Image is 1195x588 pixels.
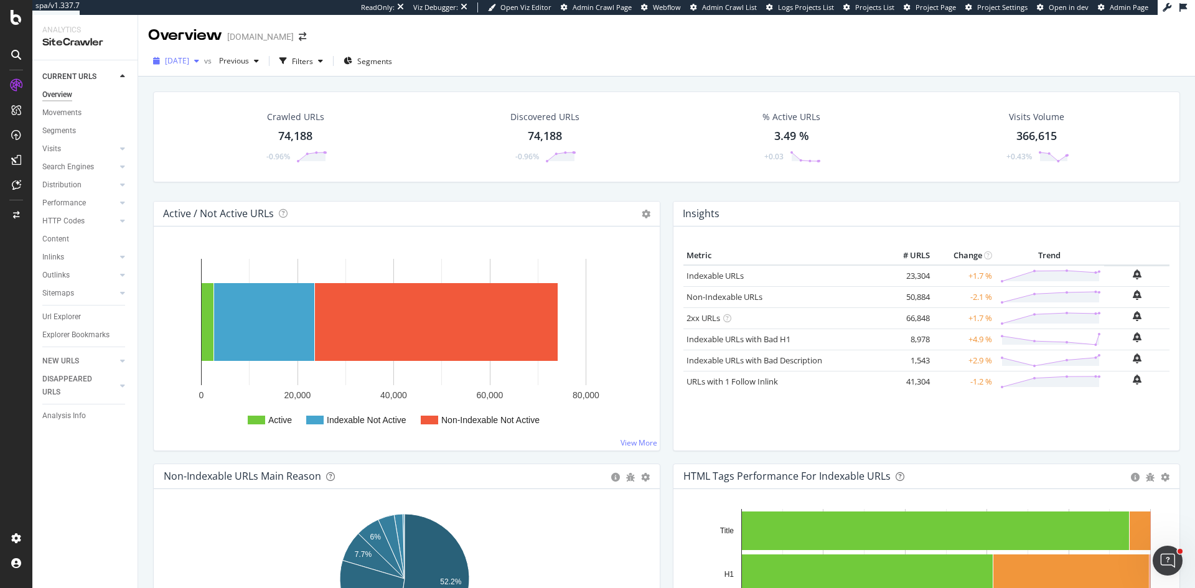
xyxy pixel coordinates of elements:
[42,25,128,35] div: Analytics
[687,334,790,345] a: Indexable URLs with Bad H1
[687,312,720,324] a: 2xx URLs
[1049,2,1089,12] span: Open in dev
[284,390,311,400] text: 20,000
[641,2,681,12] a: Webflow
[1016,128,1057,144] div: 366,615
[42,373,116,399] a: DISAPPEARED URLS
[933,286,995,307] td: -2.1 %
[42,233,69,246] div: Content
[883,265,933,287] td: 23,304
[510,111,579,123] div: Discovered URLs
[42,215,116,228] a: HTTP Codes
[573,390,599,400] text: 80,000
[42,142,61,156] div: Visits
[702,2,757,12] span: Admin Crawl List
[1006,151,1032,162] div: +0.43%
[204,55,214,66] span: vs
[357,56,392,67] span: Segments
[933,371,995,392] td: -1.2 %
[42,269,70,282] div: Outlinks
[42,233,129,246] a: Content
[214,51,264,71] button: Previous
[42,287,116,300] a: Sitemaps
[42,106,82,119] div: Movements
[626,473,635,482] div: bug
[1133,332,1141,342] div: bell-plus
[42,373,105,399] div: DISAPPEARED URLS
[42,287,74,300] div: Sitemaps
[843,2,894,12] a: Projects List
[42,124,129,138] a: Segments
[42,179,82,192] div: Distribution
[42,88,129,101] a: Overview
[995,246,1104,265] th: Trend
[965,2,1028,12] a: Project Settings
[42,197,116,210] a: Performance
[370,533,381,541] text: 6%
[299,32,306,41] div: arrow-right-arrow-left
[883,246,933,265] th: # URLS
[164,246,645,441] div: A chart.
[687,270,744,281] a: Indexable URLs
[274,51,328,71] button: Filters
[42,310,129,324] a: Url Explorer
[1133,290,1141,300] div: bell-plus
[361,2,395,12] div: ReadOnly:
[42,124,76,138] div: Segments
[42,251,116,264] a: Inlinks
[227,30,294,43] div: [DOMAIN_NAME]
[164,470,321,482] div: Non-Indexable URLs Main Reason
[883,286,933,307] td: 50,884
[165,55,189,66] span: 2025 Aug. 29th
[42,355,116,368] a: NEW URLS
[148,25,222,46] div: Overview
[42,142,116,156] a: Visits
[933,307,995,329] td: +1.7 %
[42,409,129,422] a: Analysis Info
[855,2,894,12] span: Projects List
[42,329,129,342] a: Explorer Bookmarks
[904,2,956,12] a: Project Page
[883,350,933,371] td: 1,543
[266,151,290,162] div: -0.96%
[42,409,86,422] div: Analysis Info
[774,128,809,144] div: 3.49 %
[883,329,933,350] td: 8,978
[641,473,650,482] div: gear
[683,470,891,482] div: HTML Tags Performance for Indexable URLs
[1037,2,1089,12] a: Open in dev
[573,2,632,12] span: Admin Crawl Page
[621,437,657,448] a: View More
[42,215,85,228] div: HTTP Codes
[1161,473,1169,482] div: gear
[292,56,313,67] div: Filters
[42,329,110,342] div: Explorer Bookmarks
[380,390,407,400] text: 40,000
[1133,269,1141,279] div: bell-plus
[42,179,116,192] a: Distribution
[883,307,933,329] td: 66,848
[355,550,372,559] text: 7.7%
[977,2,1028,12] span: Project Settings
[42,88,72,101] div: Overview
[214,55,249,66] span: Previous
[199,390,204,400] text: 0
[762,111,820,123] div: % Active URLs
[327,415,406,425] text: Indexable Not Active
[163,205,274,222] h4: Active / Not Active URLs
[653,2,681,12] span: Webflow
[515,151,539,162] div: -0.96%
[642,210,650,218] i: Options
[1133,375,1141,385] div: bell-plus
[611,473,620,482] div: circle-info
[441,415,540,425] text: Non-Indexable Not Active
[690,2,757,12] a: Admin Crawl List
[42,251,64,264] div: Inlinks
[724,570,734,579] text: H1
[440,577,461,586] text: 52.2%
[42,197,86,210] div: Performance
[477,390,504,400] text: 60,000
[687,291,762,302] a: Non-Indexable URLs
[883,371,933,392] td: 41,304
[720,526,734,535] text: Title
